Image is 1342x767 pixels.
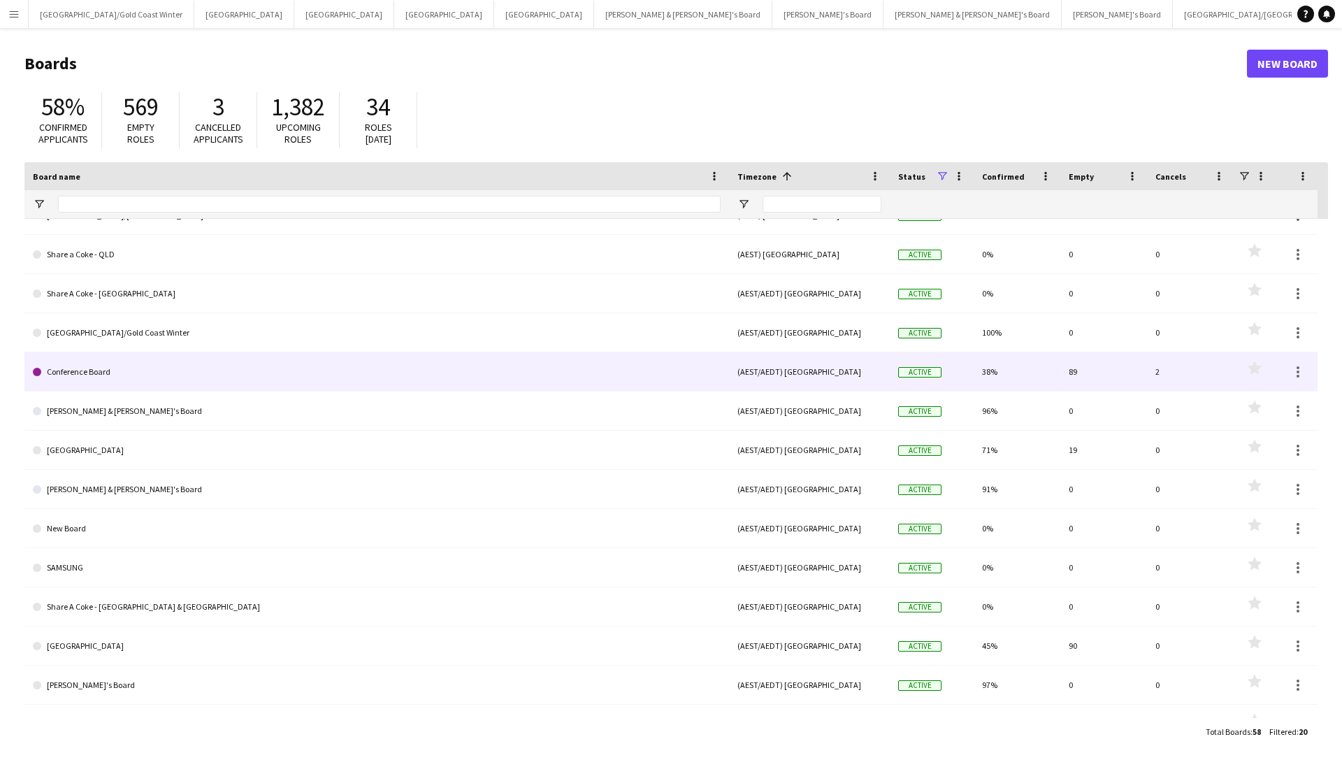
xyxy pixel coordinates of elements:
div: 97% [974,666,1060,704]
a: SAMSUNG [33,548,721,587]
div: (AEST/AEDT) [GEOGRAPHIC_DATA] [729,431,890,469]
button: [GEOGRAPHIC_DATA] [294,1,394,28]
span: Roles [DATE] [365,121,392,145]
span: Confirmed applicants [38,121,88,145]
div: 19 [1060,431,1147,469]
div: 0 [1147,666,1234,704]
div: 0 [1147,705,1234,743]
span: Active [898,367,941,378]
a: [PERSON_NAME]'s Board [33,666,721,705]
div: 89 [1060,352,1147,391]
span: 569 [123,92,159,122]
span: Timezone [737,171,777,182]
div: (AEST/AEDT) [GEOGRAPHIC_DATA] [729,470,890,508]
button: [PERSON_NAME]'s Board [1062,1,1173,28]
span: Active [898,485,941,495]
div: 0 [1147,470,1234,508]
button: [GEOGRAPHIC_DATA] [194,1,294,28]
div: 0 [1147,626,1234,665]
div: 0 [1060,548,1147,587]
div: 0 [1060,313,1147,352]
div: (AEST/AEDT) [GEOGRAPHIC_DATA] [729,509,890,547]
a: [GEOGRAPHIC_DATA]/Gold Coast Winter [33,313,721,352]
div: 45% [974,626,1060,665]
input: Board name Filter Input [58,196,721,213]
span: Active [898,641,941,652]
div: 38% [974,352,1060,391]
span: Empty roles [127,121,154,145]
a: Share a Coke - QLD [33,235,721,274]
div: 0 [1060,587,1147,626]
span: Empty [1069,171,1094,182]
span: Cancels [1155,171,1186,182]
div: 0 [1060,235,1147,273]
span: 1,382 [271,92,325,122]
div: 1 [1060,705,1147,743]
a: [PERSON_NAME] & [PERSON_NAME]'s Board [33,470,721,509]
div: (AEST/AEDT) [GEOGRAPHIC_DATA] [729,626,890,665]
input: Timezone Filter Input [763,196,881,213]
div: 0 [1147,235,1234,273]
span: 58% [41,92,85,122]
span: Active [898,602,941,612]
a: [GEOGRAPHIC_DATA] [33,431,721,470]
div: (AEST) [GEOGRAPHIC_DATA] [729,235,890,273]
div: 90 [1060,626,1147,665]
div: 0 [1147,431,1234,469]
div: 0 [1147,313,1234,352]
a: New Board [33,509,721,548]
span: Board name [33,171,80,182]
a: [GEOGRAPHIC_DATA] [33,626,721,666]
span: Confirmed [982,171,1025,182]
span: Active [898,250,941,260]
span: 34 [366,92,390,122]
span: Active [898,445,941,456]
span: Upcoming roles [276,121,321,145]
div: : [1269,718,1307,745]
button: [PERSON_NAME] & [PERSON_NAME]'s Board [594,1,772,28]
h1: Boards [24,53,1247,74]
button: [GEOGRAPHIC_DATA]/Gold Coast Winter [29,1,194,28]
div: 0 [1060,392,1147,430]
div: (AEST/AEDT) [GEOGRAPHIC_DATA] [729,392,890,430]
a: Share A Coke - [GEOGRAPHIC_DATA] [33,274,721,313]
div: 0% [974,509,1060,547]
button: Open Filter Menu [33,198,45,210]
div: 0% [974,548,1060,587]
div: 0 [1147,587,1234,626]
a: [PERSON_NAME] & [PERSON_NAME]'s Board [33,392,721,431]
span: Active [898,289,941,299]
div: 2 [1147,352,1234,391]
button: [PERSON_NAME]'s Board [772,1,883,28]
div: 0 [1060,470,1147,508]
div: (AEST/AEDT) [GEOGRAPHIC_DATA] [729,313,890,352]
div: 0 [1147,548,1234,587]
div: 100% [974,313,1060,352]
div: (AEST/AEDT) [GEOGRAPHIC_DATA] [729,587,890,626]
div: (AEST/AEDT) [GEOGRAPHIC_DATA] [729,666,890,704]
span: Active [898,563,941,573]
span: Filtered [1269,726,1297,737]
span: Total Boards [1206,726,1250,737]
div: 71% [974,431,1060,469]
div: 0 [1147,274,1234,313]
div: 96% [974,392,1060,430]
span: Status [898,171,925,182]
div: (AEST/AEDT) [GEOGRAPHIC_DATA] [729,705,890,743]
button: Open Filter Menu [737,198,750,210]
div: 0 [1060,666,1147,704]
button: [GEOGRAPHIC_DATA] [394,1,494,28]
div: 91% [974,470,1060,508]
div: 0 [1060,274,1147,313]
a: UBER [GEOGRAPHIC_DATA] [33,705,721,744]
span: Active [898,328,941,338]
div: (AEST/AEDT) [GEOGRAPHIC_DATA] [729,548,890,587]
span: 58 [1253,726,1261,737]
span: Active [898,680,941,691]
a: New Board [1247,50,1328,78]
div: 0 [1147,392,1234,430]
span: 20 [1299,726,1307,737]
a: Conference Board [33,352,721,392]
button: [PERSON_NAME] & [PERSON_NAME]'s Board [883,1,1062,28]
div: : [1206,718,1261,745]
